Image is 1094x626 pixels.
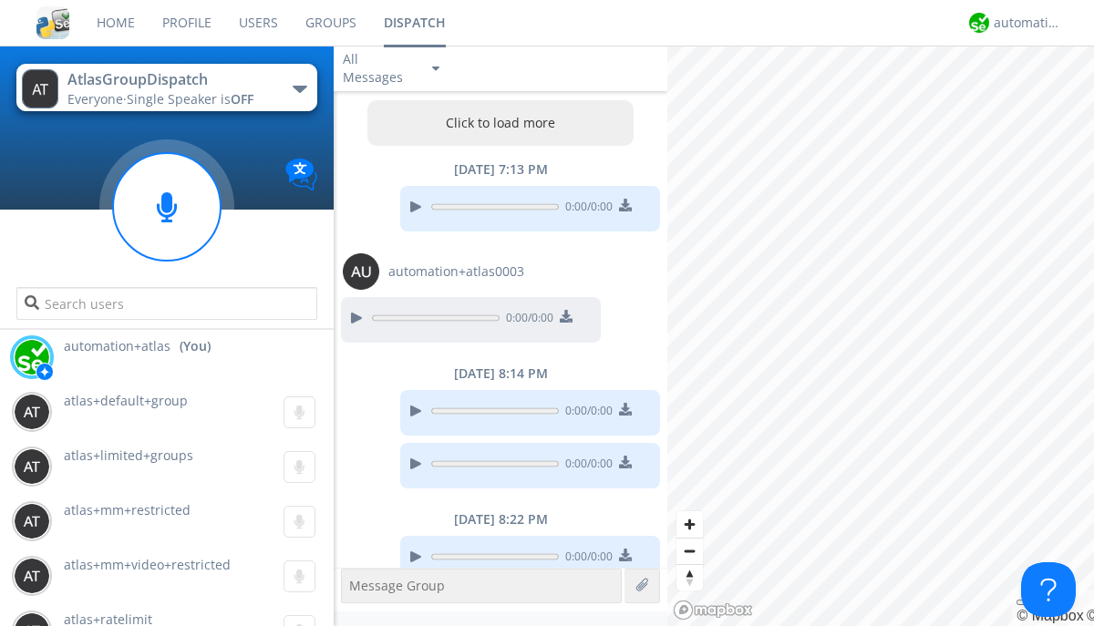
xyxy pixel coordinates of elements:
[994,14,1062,32] div: automation+atlas
[64,337,170,355] span: automation+atlas
[64,556,231,573] span: atlas+mm+video+restricted
[231,90,253,108] span: OFF
[14,394,50,430] img: 373638.png
[560,310,573,323] img: download media button
[619,549,632,561] img: download media button
[334,160,667,179] div: [DATE] 7:13 PM
[676,511,703,538] button: Zoom in
[334,510,667,529] div: [DATE] 8:22 PM
[14,503,50,539] img: 373638.png
[619,403,632,416] img: download media button
[676,539,703,564] span: Zoom out
[1021,562,1076,617] iframe: Toggle Customer Support
[16,287,316,320] input: Search users
[500,310,553,330] span: 0:00 / 0:00
[619,456,632,468] img: download media button
[22,69,58,108] img: 373638.png
[559,403,613,423] span: 0:00 / 0:00
[16,64,316,111] button: AtlasGroupDispatchEveryone·Single Speaker isOFF
[67,90,273,108] div: Everyone ·
[14,448,50,485] img: 373638.png
[127,90,253,108] span: Single Speaker is
[180,337,211,355] div: (You)
[432,67,439,71] img: caret-down-sm.svg
[334,364,667,383] div: [DATE] 8:14 PM
[676,564,703,590] button: Reset bearing to north
[1017,600,1031,605] button: Toggle attribution
[559,456,613,476] span: 0:00 / 0:00
[14,558,50,594] img: 373638.png
[969,13,989,33] img: d2d01cd9b4174d08988066c6d424eccd
[559,549,613,569] span: 0:00 / 0:00
[64,446,193,464] span: atlas+limited+groups
[367,100,635,146] button: Click to load more
[619,199,632,211] img: download media button
[36,6,69,39] img: cddb5a64eb264b2086981ab96f4c1ba7
[388,262,524,281] span: automation+atlas0003
[559,199,613,219] span: 0:00 / 0:00
[673,600,753,621] a: Mapbox logo
[64,392,188,409] span: atlas+default+group
[676,538,703,564] button: Zoom out
[64,501,191,518] span: atlas+mm+restricted
[676,565,703,590] span: Reset bearing to north
[14,339,50,375] img: d2d01cd9b4174d08988066c6d424eccd
[343,253,379,290] img: 373638.png
[67,69,273,90] div: AtlasGroupDispatch
[285,159,317,190] img: Translation enabled
[1017,608,1083,623] a: Mapbox
[343,50,416,87] div: All Messages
